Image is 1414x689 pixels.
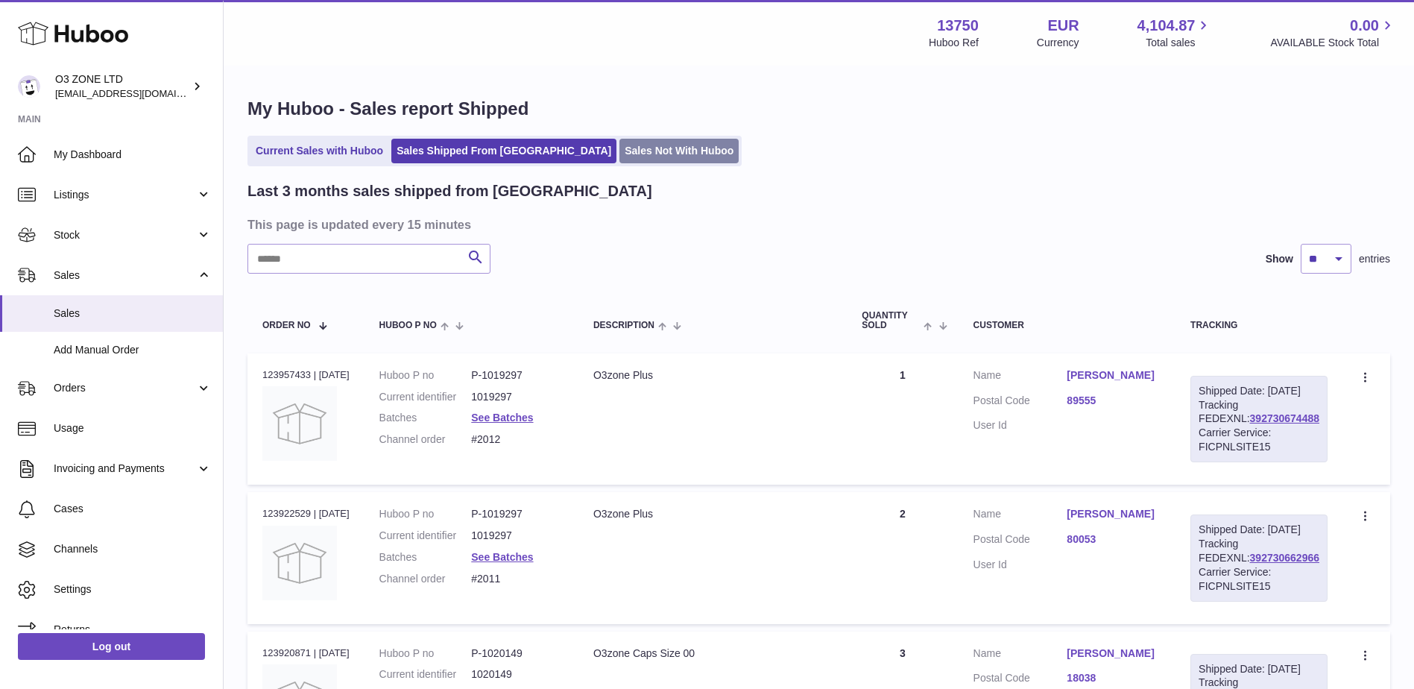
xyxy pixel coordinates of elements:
dt: Huboo P no [379,646,472,661]
div: Tracking FEDEXNL: [1190,376,1328,462]
td: 2 [847,492,958,623]
dt: Current identifier [379,529,472,543]
a: Log out [18,633,205,660]
dt: Channel order [379,432,472,447]
dd: 1020149 [471,667,564,682]
div: Carrier Service: FICPNLSITE15 [1199,565,1319,594]
div: Carrier Service: FICPNLSITE15 [1199,426,1319,454]
dt: User Id [973,558,1067,572]
dt: Batches [379,411,472,425]
dt: Name [973,368,1067,386]
a: [PERSON_NAME] [1067,646,1161,661]
a: See Batches [471,412,533,424]
dd: P-1019297 [471,368,564,383]
div: Huboo Ref [929,36,979,50]
div: Shipped Date: [DATE] [1199,384,1319,398]
a: 80053 [1067,532,1161,547]
dt: Name [973,646,1067,664]
dt: Name [973,507,1067,525]
span: Cases [54,502,212,516]
dt: Batches [379,550,472,564]
strong: EUR [1047,16,1079,36]
span: Total sales [1146,36,1212,50]
dd: #2012 [471,432,564,447]
span: Huboo P no [379,321,437,330]
span: Returns [54,623,212,637]
dt: Current identifier [379,390,472,404]
a: 89555 [1067,394,1161,408]
div: O3zone Caps Size 00 [593,646,832,661]
div: Shipped Date: [DATE] [1199,662,1319,676]
dt: Huboo P no [379,368,472,383]
label: Show [1266,252,1293,266]
img: hello@o3zoneltd.co.uk [18,75,40,98]
span: entries [1359,252,1390,266]
span: My Dashboard [54,148,212,162]
dd: 1019297 [471,390,564,404]
span: Sales [54,268,196,283]
span: Description [593,321,654,330]
span: Order No [262,321,311,330]
dt: Postal Code [973,671,1067,689]
div: Shipped Date: [DATE] [1199,523,1319,537]
span: [EMAIL_ADDRESS][DOMAIN_NAME] [55,87,219,99]
div: O3zone Plus [593,507,832,521]
div: O3zone Plus [593,368,832,383]
span: Orders [54,381,196,395]
span: Stock [54,228,196,242]
dt: User Id [973,418,1067,432]
div: O3 ZONE LTD [55,72,189,101]
span: Quantity Sold [862,311,920,330]
span: Listings [54,188,196,202]
dd: 1019297 [471,529,564,543]
a: 392730674488 [1250,412,1319,424]
div: Currency [1037,36,1079,50]
span: AVAILABLE Stock Total [1270,36,1396,50]
span: Add Manual Order [54,343,212,357]
a: Sales Shipped From [GEOGRAPHIC_DATA] [391,139,616,163]
dt: Channel order [379,572,472,586]
img: no-photo-large.jpg [262,386,337,461]
span: Settings [54,582,212,597]
dt: Huboo P no [379,507,472,521]
a: [PERSON_NAME] [1067,507,1161,521]
a: Current Sales with Huboo [250,139,388,163]
strong: 13750 [937,16,979,36]
a: 4,104.87 Total sales [1137,16,1213,50]
div: Tracking [1190,321,1328,330]
dd: P-1019297 [471,507,564,521]
span: Channels [54,542,212,556]
div: 123922529 | [DATE] [262,507,350,520]
dt: Postal Code [973,532,1067,550]
dt: Current identifier [379,667,472,682]
dd: P-1020149 [471,646,564,661]
a: 0.00 AVAILABLE Stock Total [1270,16,1396,50]
img: no-photo-large.jpg [262,526,337,600]
h2: Last 3 months sales shipped from [GEOGRAPHIC_DATA] [247,181,652,201]
dd: #2011 [471,572,564,586]
a: Sales Not With Huboo [619,139,739,163]
div: Customer [973,321,1161,330]
span: Usage [54,421,212,435]
div: Tracking FEDEXNL: [1190,515,1328,601]
a: 18038 [1067,671,1161,685]
span: Sales [54,306,212,321]
a: See Batches [471,551,533,563]
a: 392730662966 [1250,552,1319,564]
span: Invoicing and Payments [54,462,196,476]
h3: This page is updated every 15 minutes [247,216,1386,233]
dt: Postal Code [973,394,1067,412]
h1: My Huboo - Sales report Shipped [247,97,1390,121]
a: [PERSON_NAME] [1067,368,1161,383]
td: 1 [847,353,958,485]
span: 4,104.87 [1137,16,1196,36]
span: 0.00 [1350,16,1379,36]
div: 123957433 | [DATE] [262,368,350,382]
div: 123920871 | [DATE] [262,646,350,660]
